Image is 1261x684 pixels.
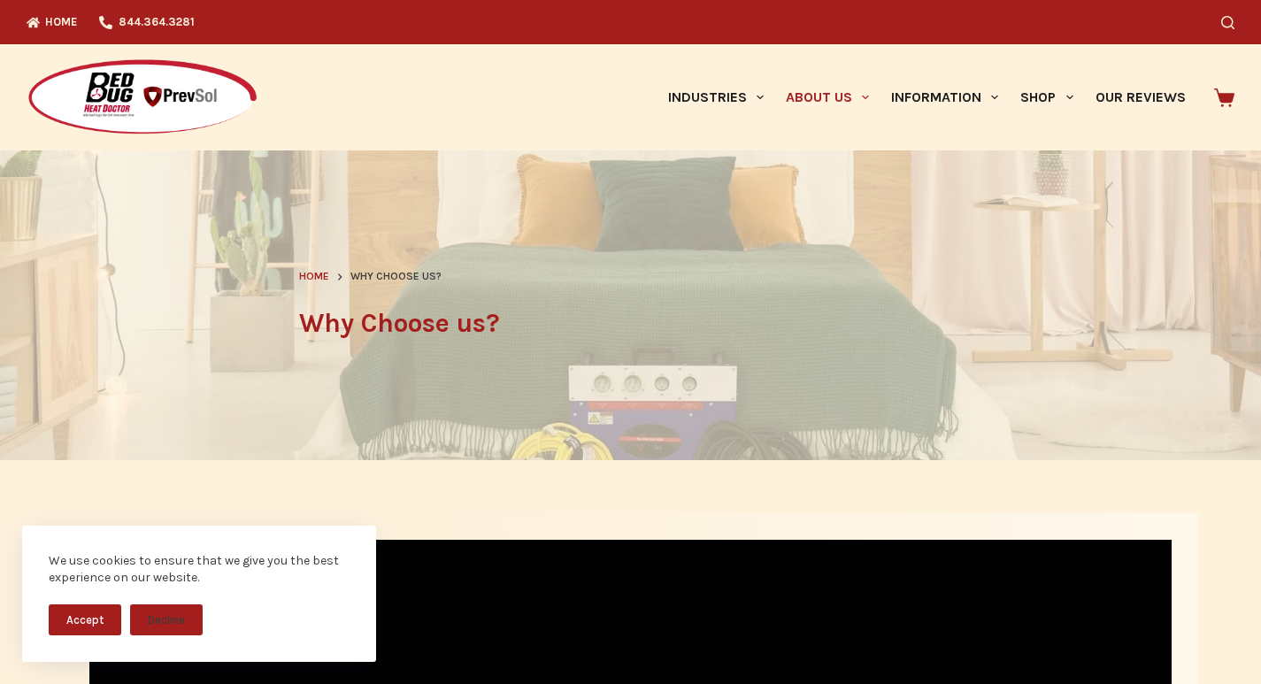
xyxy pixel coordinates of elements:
[14,7,67,60] button: Open LiveChat chat widget
[657,44,774,150] a: Industries
[1010,44,1084,150] a: Shop
[299,270,329,282] span: Home
[1084,44,1196,150] a: Our Reviews
[657,44,1196,150] nav: Primary
[299,268,329,286] a: Home
[27,58,258,137] img: Prevsol/Bed Bug Heat Doctor
[880,44,1010,150] a: Information
[1221,16,1234,29] button: Search
[49,552,350,587] div: We use cookies to ensure that we give you the best experience on our website.
[130,604,203,635] button: Decline
[299,304,963,343] h1: Why Choose us?
[774,44,880,150] a: About Us
[350,268,442,286] span: Why Choose us?
[49,604,121,635] button: Accept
